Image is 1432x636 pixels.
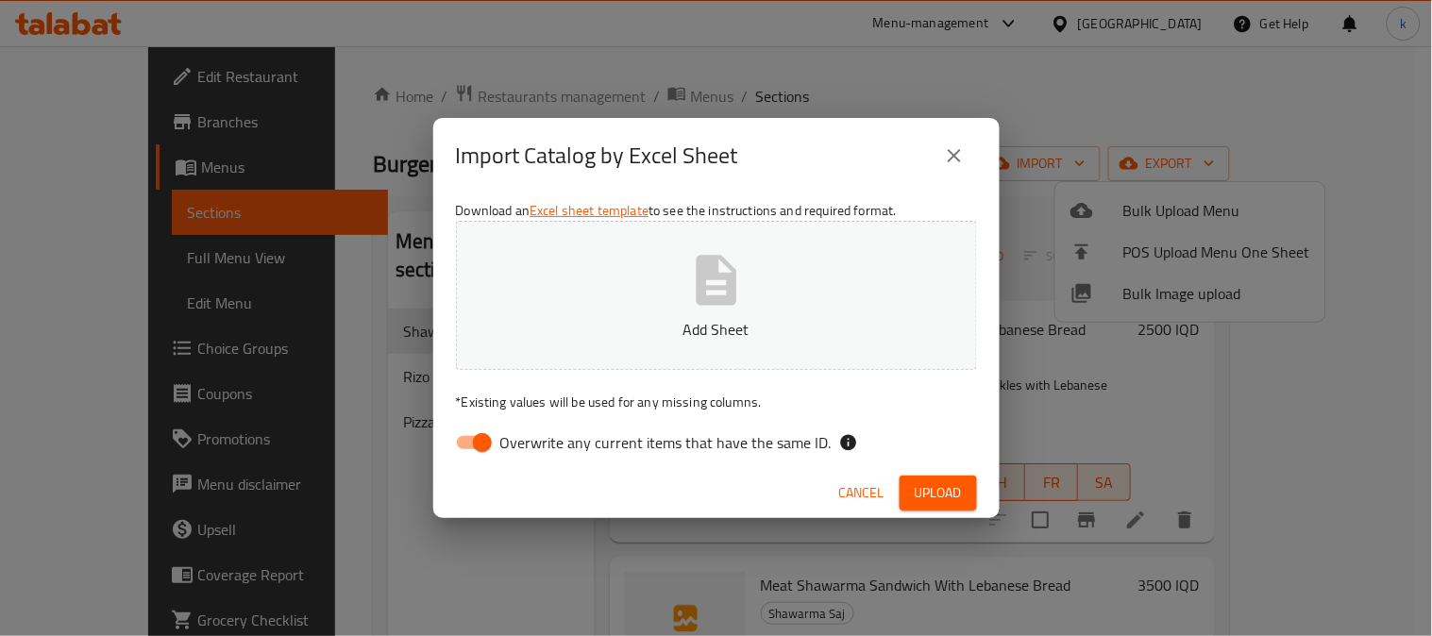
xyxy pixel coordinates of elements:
button: close [932,133,977,178]
button: Add Sheet [456,221,977,370]
span: Cancel [839,481,884,505]
svg: If the overwrite option isn't selected, then the items that match an existing ID will be ignored ... [839,433,858,452]
p: Add Sheet [485,318,948,341]
button: Upload [900,476,977,510]
span: Upload [915,481,962,505]
button: Cancel [832,476,892,510]
p: Existing values will be used for any missing columns. [456,393,977,411]
span: Overwrite any current items that have the same ID. [500,431,832,454]
a: Excel sheet template [530,198,649,223]
div: Download an to see the instructions and required format. [433,193,1000,467]
h2: Import Catalog by Excel Sheet [456,141,738,171]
